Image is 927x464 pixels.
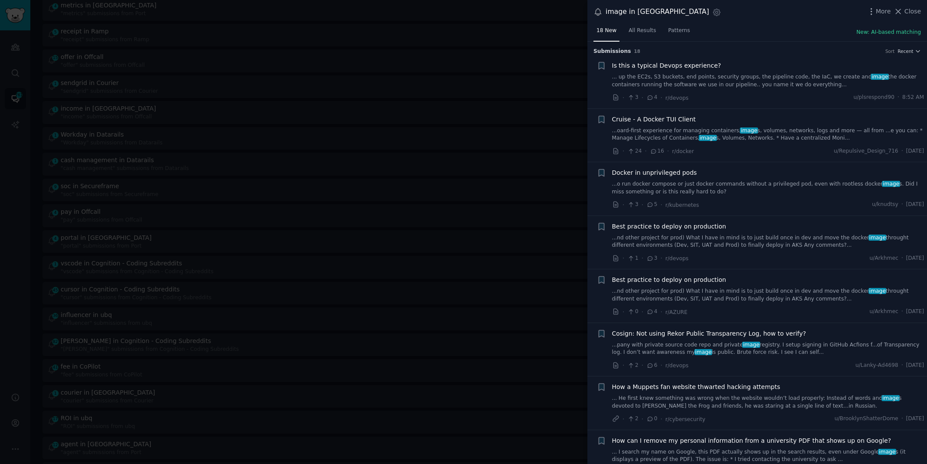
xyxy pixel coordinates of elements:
a: Is this a typical Devops experience? [612,61,721,70]
span: · [642,361,643,370]
span: 3 [627,201,638,209]
span: · [622,200,624,209]
span: All Results [629,27,656,35]
span: Close [904,7,921,16]
span: r/AZURE [665,309,687,315]
span: More [876,7,891,16]
span: · [642,415,643,424]
span: image [871,74,889,80]
span: [DATE] [906,255,924,262]
span: · [901,201,903,209]
button: More [867,7,891,16]
span: 2 [627,415,638,423]
span: · [667,147,669,156]
span: r/devops [665,255,688,261]
a: ... up the EC2s, S3 buckets, end points, security groups, the pipeline code, the IaC, we create a... [612,73,924,88]
span: · [642,307,643,317]
span: u/Arkhmec [869,308,898,316]
span: image [878,449,896,455]
span: · [622,361,624,370]
span: · [898,94,899,101]
span: Submission s [593,48,631,56]
span: u/Arkhmec [869,255,898,262]
span: · [645,147,647,156]
span: image [882,395,900,401]
span: · [661,307,662,317]
a: Patterns [665,24,693,42]
span: · [661,361,662,370]
span: 16 [650,147,664,155]
button: New: AI-based matching [856,29,921,36]
span: · [901,415,903,423]
span: · [661,254,662,263]
span: u/plsrespond90 [853,94,895,101]
span: r/devops [665,363,688,369]
button: Recent [898,48,921,54]
span: · [642,200,643,209]
a: ...o run docker compose or just docker commands without a privileged pod, even with rootless dock... [612,180,924,196]
span: 24 [627,147,642,155]
span: [DATE] [906,308,924,316]
span: · [661,415,662,424]
span: 8:52 AM [902,94,924,101]
span: · [622,307,624,317]
span: · [661,93,662,102]
span: 0 [646,415,657,423]
span: · [642,254,643,263]
span: u/BrooklynShatterDome [834,415,898,423]
span: 0 [627,308,638,316]
span: r/kubernetes [665,202,699,208]
span: 3 [627,94,638,101]
a: Best practice to deploy on production [612,275,726,284]
a: How a Muppets fan website thwarted hacking attempts [612,382,781,392]
span: r/devops [665,95,688,101]
span: image [869,288,887,294]
span: 5 [646,201,657,209]
span: [DATE] [906,147,924,155]
span: · [622,93,624,102]
span: · [642,93,643,102]
button: Close [894,7,921,16]
a: 18 New [593,24,619,42]
span: Cruise - A Docker TUI Client [612,115,696,124]
a: ...pany with private source code repo and privateimageregistry. I setup signing in GitHub Acfions... [612,341,924,356]
span: · [622,415,624,424]
span: 18 [634,49,641,54]
a: ... I search my name on Google, this PDF actually shows up in the search results, even under Goog... [612,448,924,464]
span: image [740,127,758,134]
span: image [694,349,713,355]
span: · [622,254,624,263]
span: · [622,147,624,156]
span: · [901,308,903,316]
a: ... He first knew something was wrong when the website wouldn’t load properly: Instead of words a... [612,395,924,410]
a: ...nd other project for prod) What I have in mind is to just build once in dev and move the docke... [612,234,924,249]
span: 18 New [596,27,616,35]
a: ...oard-first experience for managing containers,images, volumes, networks, logs and more — all f... [612,127,924,142]
a: All Results [626,24,659,42]
span: image [869,235,887,241]
span: 6 [646,362,657,369]
span: u/knudtsy [872,201,898,209]
a: Best practice to deploy on production [612,222,726,231]
span: · [901,147,903,155]
a: How can I remove my personal information from a university PDF that shows up on Google? [612,436,891,445]
span: 2 [627,362,638,369]
a: Cosign: Not using Rekor Public Transparency Log, how to verify? [612,329,806,338]
span: 4 [646,308,657,316]
span: · [661,200,662,209]
a: Docker in unprivileged pods [612,168,697,177]
span: [DATE] [906,201,924,209]
span: · [901,255,903,262]
span: image [882,181,900,187]
span: u/Lanky-Ad4698 [856,362,898,369]
span: r/cybersecurity [665,416,705,422]
span: · [901,362,903,369]
span: [DATE] [906,415,924,423]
